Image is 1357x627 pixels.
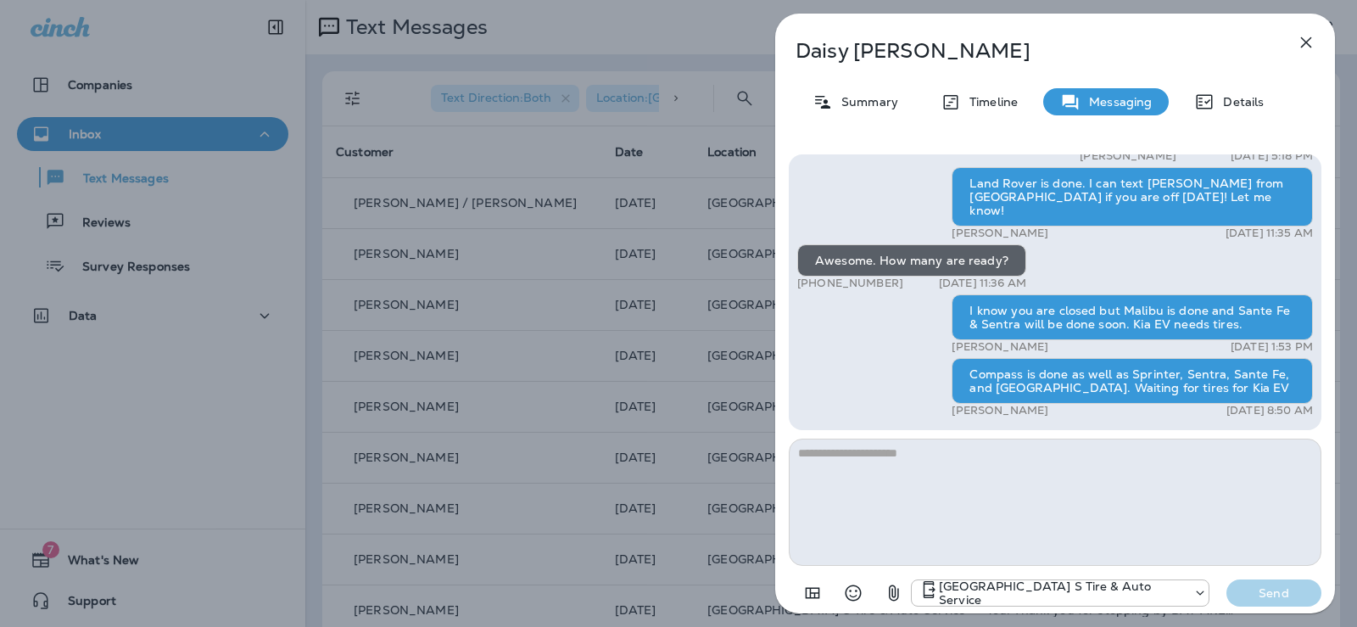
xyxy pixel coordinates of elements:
[952,358,1313,404] div: Compass is done as well as Sprinter, Sentra, Sante Fe, and [GEOGRAPHIC_DATA]. Waiting for tires f...
[961,95,1018,109] p: Timeline
[797,277,903,290] p: [PHONE_NUMBER]
[797,244,1026,277] div: Awesome. How many are ready?
[1215,95,1264,109] p: Details
[939,579,1185,607] p: [GEOGRAPHIC_DATA] S Tire & Auto Service
[836,576,870,610] button: Select an emoji
[952,294,1313,340] div: I know you are closed but Malibu is done and Sante Fe & Sentra will be done soon. Kia EV needs ti...
[796,39,1259,63] p: Daisy [PERSON_NAME]
[1081,95,1152,109] p: Messaging
[796,576,829,610] button: Add in a premade template
[952,404,1048,417] p: [PERSON_NAME]
[952,167,1313,227] div: Land Rover is done. I can text [PERSON_NAME] from [GEOGRAPHIC_DATA] if you are off [DATE]! Let me...
[912,579,1209,607] div: +1 (301) 975-0024
[952,227,1048,240] p: [PERSON_NAME]
[1231,340,1313,354] p: [DATE] 1:53 PM
[833,95,898,109] p: Summary
[1080,149,1176,163] p: [PERSON_NAME]
[1231,149,1313,163] p: [DATE] 5:18 PM
[952,340,1048,354] p: [PERSON_NAME]
[1226,227,1313,240] p: [DATE] 11:35 AM
[1226,404,1313,417] p: [DATE] 8:50 AM
[939,277,1026,290] p: [DATE] 11:36 AM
